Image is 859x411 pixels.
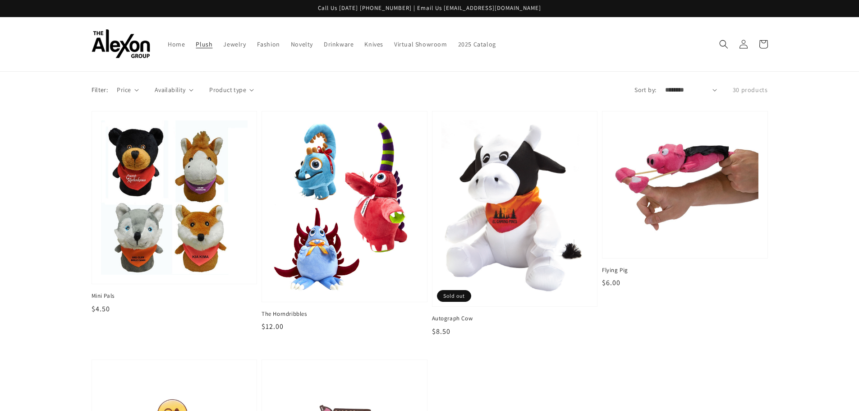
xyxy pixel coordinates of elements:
img: Autograph Cow [441,120,588,298]
a: Jewelry [218,35,251,54]
span: Drinkware [324,40,354,48]
summary: Price [117,85,139,95]
span: Plush [196,40,212,48]
span: Fashion [257,40,280,48]
span: 2025 Catalog [458,40,496,48]
a: 2025 Catalog [453,35,501,54]
a: Plush [190,35,218,54]
span: Price [117,85,131,95]
summary: Search [714,34,734,54]
span: Virtual Showroom [394,40,447,48]
span: Knives [364,40,383,48]
summary: Product type [209,85,254,95]
img: Flying Pig [611,120,758,249]
span: Jewelry [223,40,246,48]
span: Novelty [291,40,313,48]
a: Mini Pals Mini Pals $4.50 [92,111,257,314]
a: Knives [359,35,389,54]
p: 30 products [733,85,768,95]
a: Novelty [285,35,318,54]
a: Autograph Cow Autograph Cow $8.50 [432,111,598,337]
label: Sort by: [634,85,656,95]
span: Sold out [437,290,471,302]
p: Filter: [92,85,108,95]
summary: Availability [155,85,193,95]
a: Virtual Showroom [389,35,453,54]
img: The Alexon Group [92,29,150,59]
img: The Horndribbles [271,120,418,293]
span: The Horndribbles [262,310,427,318]
span: Autograph Cow [432,314,598,323]
a: The Horndribbles The Horndribbles $12.00 [262,111,427,332]
span: $4.50 [92,304,110,314]
a: Home [162,35,190,54]
a: Flying Pig Flying Pig $6.00 [602,111,768,288]
span: Home [168,40,185,48]
span: Availability [155,85,186,95]
a: Fashion [252,35,285,54]
span: Mini Pals [92,292,257,300]
span: $6.00 [602,278,620,287]
span: $8.50 [432,327,450,336]
span: $12.00 [262,322,284,331]
span: Product type [209,85,246,95]
a: Drinkware [318,35,359,54]
img: Mini Pals [101,120,248,275]
span: Flying Pig [602,266,768,274]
